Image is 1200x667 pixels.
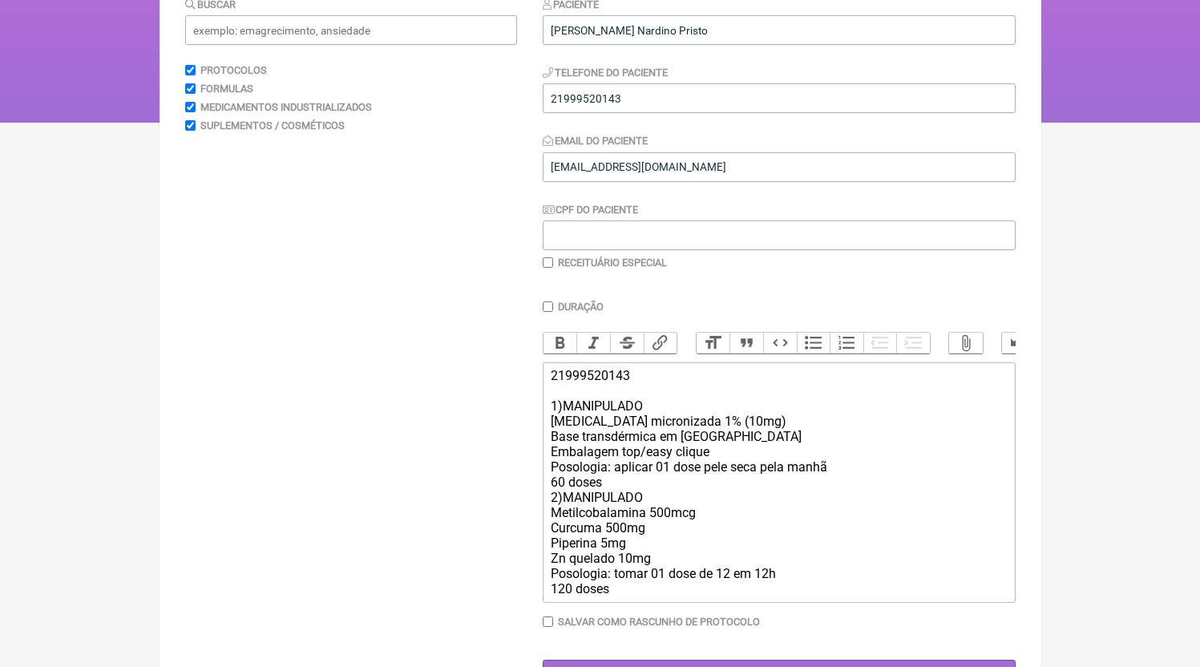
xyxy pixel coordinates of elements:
[949,333,983,354] button: Attach Files
[697,333,730,354] button: Heading
[644,333,677,354] button: Link
[543,333,577,354] button: Bold
[200,83,253,95] label: Formulas
[185,15,517,45] input: exemplo: emagrecimento, ansiedade
[797,333,830,354] button: Bullets
[200,101,372,113] label: Medicamentos Industrializados
[200,119,345,131] label: Suplementos / Cosméticos
[558,616,760,628] label: Salvar como rascunho de Protocolo
[543,135,648,147] label: Email do Paciente
[1002,333,1036,354] button: Undo
[830,333,863,354] button: Numbers
[863,333,897,354] button: Decrease Level
[576,333,610,354] button: Italic
[558,257,667,269] label: Receituário Especial
[896,333,930,354] button: Increase Level
[729,333,763,354] button: Quote
[200,64,267,76] label: Protocolos
[558,301,604,313] label: Duração
[763,333,797,354] button: Code
[551,368,1006,596] div: 21999520143 1)MANIPULADO [MEDICAL_DATA] micronizada 1% (10mg) Base transdérmica em [GEOGRAPHIC_DA...
[610,333,644,354] button: Strikethrough
[543,67,669,79] label: Telefone do Paciente
[543,204,639,216] label: CPF do Paciente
